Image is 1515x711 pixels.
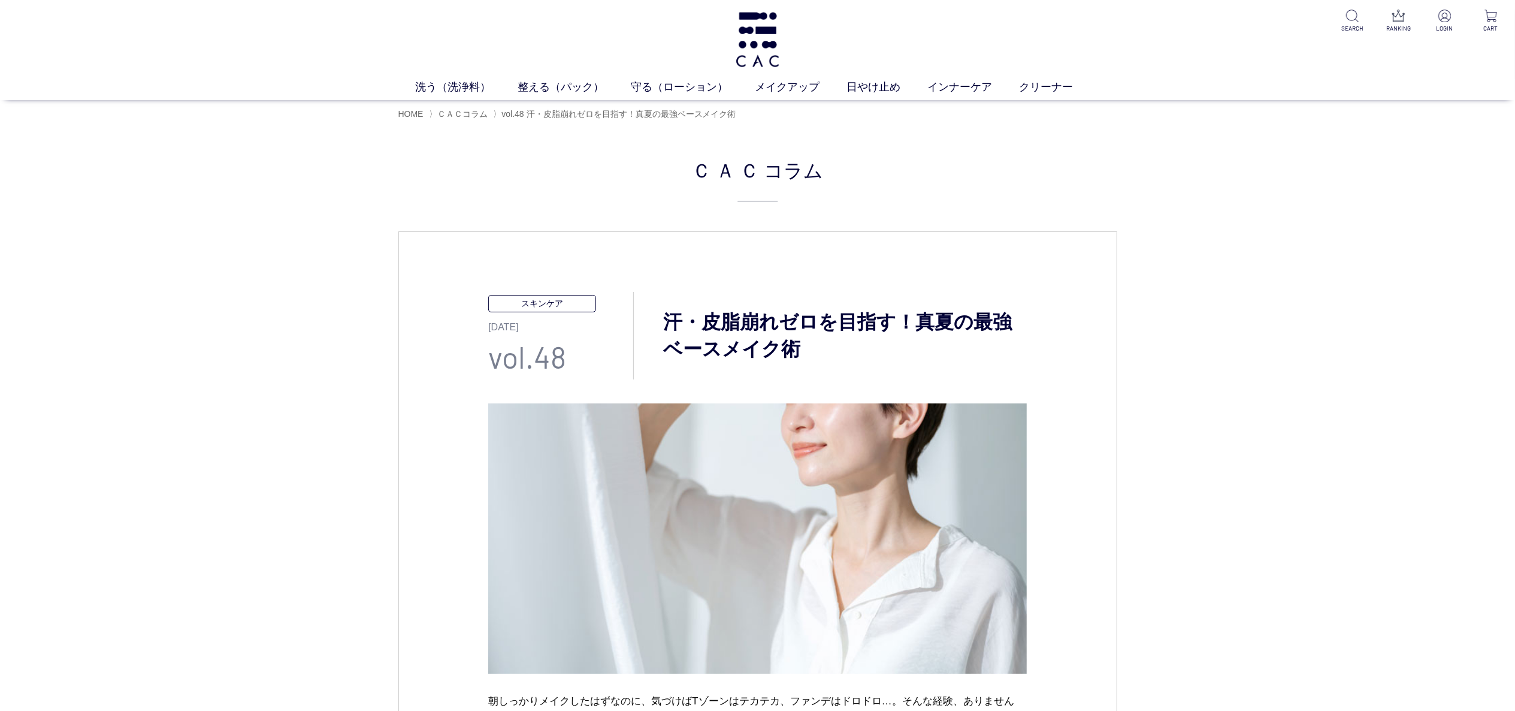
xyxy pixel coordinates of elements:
p: vol.48 [488,335,633,379]
a: HOME [398,109,424,119]
p: スキンケア [488,295,596,312]
a: SEARCH [1338,10,1367,33]
p: RANKING [1384,24,1413,33]
img: logo [733,12,782,67]
span: vol.48 汗・皮脂崩れゼロを目指す！真夏の最強ベースメイク術 [501,109,736,119]
p: CART [1476,24,1505,33]
img: 汗・皮脂崩れゼロを目指す！真夏の最強ベースメイク術 [488,403,1027,673]
li: 〉 [493,109,739,120]
a: 守る（ローション） [631,79,755,95]
p: LOGIN [1430,24,1459,33]
a: 洗う（洗浄料） [415,79,518,95]
a: 整える（パック） [518,79,631,95]
a: インナーケア [927,79,1019,95]
a: RANKING [1384,10,1413,33]
a: クリーナー [1019,79,1100,95]
p: [DATE] [488,312,633,335]
a: メイクアップ [755,79,846,95]
h2: ＣＡＣ [398,155,1117,201]
span: コラム [764,155,823,184]
a: 日やけ止め [846,79,927,95]
a: CART [1476,10,1505,33]
li: 〉 [429,109,491,120]
h3: 汗・皮脂崩れゼロを目指す！真夏の最強ベースメイク術 [634,309,1027,363]
p: SEARCH [1338,24,1367,33]
a: ＣＡＣコラム [437,109,488,119]
a: LOGIN [1430,10,1459,33]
